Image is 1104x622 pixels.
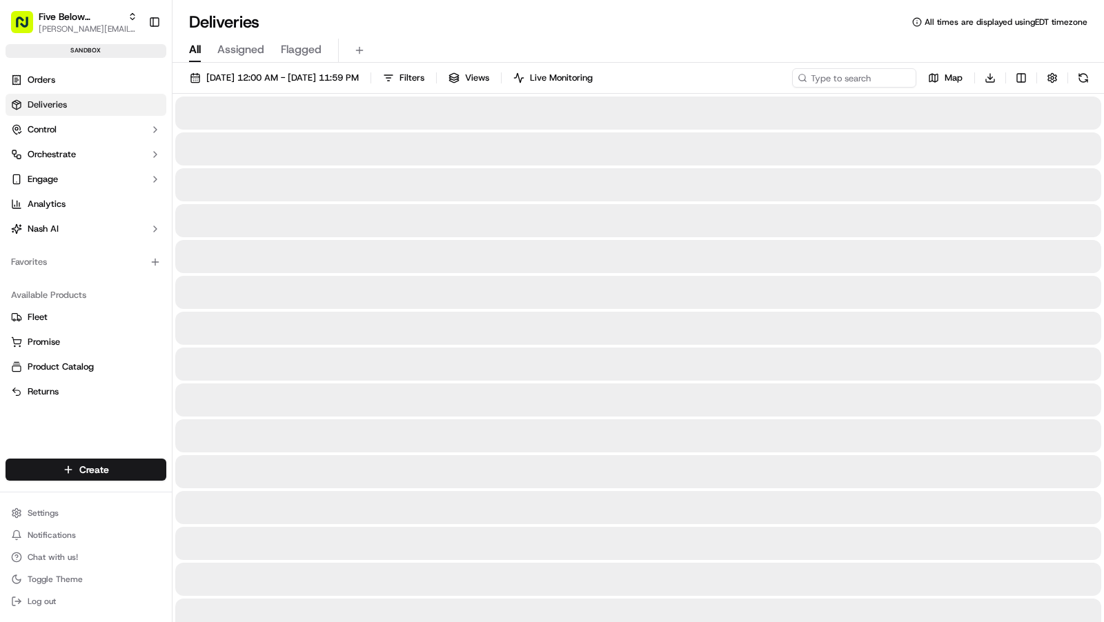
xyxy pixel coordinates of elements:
[184,68,365,88] button: [DATE] 12:00 AM - [DATE] 11:59 PM
[28,173,58,185] span: Engage
[28,508,59,519] span: Settings
[79,463,109,476] span: Create
[6,459,166,481] button: Create
[792,68,916,88] input: Type to search
[39,23,137,34] button: [PERSON_NAME][EMAIL_ADDRESS][DOMAIN_NAME]
[28,385,59,398] span: Returns
[530,72,593,84] span: Live Monitoring
[6,119,166,141] button: Control
[39,10,122,23] button: Five Below Sandbox
[1074,68,1093,88] button: Refresh
[28,361,94,373] span: Product Catalog
[6,592,166,611] button: Log out
[6,284,166,306] div: Available Products
[400,72,424,84] span: Filters
[28,596,56,607] span: Log out
[6,218,166,240] button: Nash AI
[28,198,66,210] span: Analytics
[28,552,78,563] span: Chat with us!
[6,503,166,523] button: Settings
[206,72,359,84] span: [DATE] 12:00 AM - [DATE] 11:59 PM
[6,548,166,567] button: Chat with us!
[11,361,161,373] a: Product Catalog
[11,336,161,348] a: Promise
[28,336,60,348] span: Promise
[189,11,259,33] h1: Deliveries
[507,68,599,88] button: Live Monitoring
[6,193,166,215] a: Analytics
[6,331,166,353] button: Promise
[6,570,166,589] button: Toggle Theme
[28,148,76,161] span: Orchestrate
[945,72,963,84] span: Map
[28,123,57,136] span: Control
[189,41,201,58] span: All
[442,68,495,88] button: Views
[28,530,76,541] span: Notifications
[6,251,166,273] div: Favorites
[217,41,264,58] span: Assigned
[11,311,161,323] a: Fleet
[377,68,431,88] button: Filters
[6,381,166,403] button: Returns
[6,356,166,378] button: Product Catalog
[28,311,48,323] span: Fleet
[6,69,166,91] a: Orders
[465,72,489,84] span: Views
[6,143,166,165] button: Orchestrate
[28,99,67,111] span: Deliveries
[6,94,166,116] a: Deliveries
[6,44,166,58] div: sandbox
[28,574,83,585] span: Toggle Theme
[28,74,55,86] span: Orders
[922,68,969,88] button: Map
[6,306,166,328] button: Fleet
[28,223,59,235] span: Nash AI
[281,41,322,58] span: Flagged
[6,6,143,39] button: Five Below Sandbox[PERSON_NAME][EMAIL_ADDRESS][DOMAIN_NAME]
[6,168,166,190] button: Engage
[6,525,166,545] button: Notifications
[925,17,1087,28] span: All times are displayed using EDT timezone
[11,385,161,398] a: Returns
